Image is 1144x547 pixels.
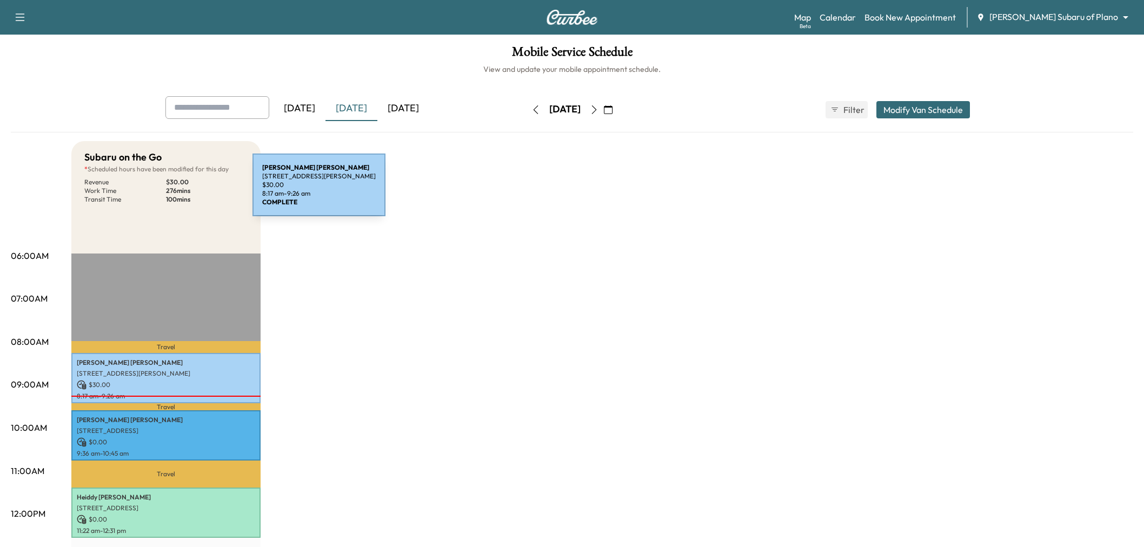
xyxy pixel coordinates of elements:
[71,403,261,410] p: Travel
[84,186,166,195] p: Work Time
[820,11,856,24] a: Calendar
[77,392,255,401] p: 8:17 am - 9:26 am
[77,437,255,447] p: $ 0.00
[11,464,44,477] p: 11:00AM
[166,178,248,186] p: $ 30.00
[11,421,47,434] p: 10:00AM
[166,195,248,204] p: 100 mins
[826,101,868,118] button: Filter
[71,341,261,353] p: Travel
[989,11,1118,23] span: [PERSON_NAME] Subaru of Plano
[11,249,49,262] p: 06:00AM
[800,22,811,30] div: Beta
[77,416,255,424] p: [PERSON_NAME] [PERSON_NAME]
[377,96,429,121] div: [DATE]
[77,358,255,367] p: [PERSON_NAME] [PERSON_NAME]
[11,507,45,520] p: 12:00PM
[11,292,48,305] p: 07:00AM
[77,449,255,458] p: 9:36 am - 10:45 am
[77,515,255,524] p: $ 0.00
[77,526,255,535] p: 11:22 am - 12:31 pm
[84,178,166,186] p: Revenue
[77,504,255,512] p: [STREET_ADDRESS]
[549,103,581,116] div: [DATE]
[77,493,255,502] p: Heiddy [PERSON_NAME]
[11,378,49,391] p: 09:00AM
[84,165,248,174] p: Scheduled hours have been modified for this day
[11,335,49,348] p: 08:00AM
[274,96,325,121] div: [DATE]
[876,101,970,118] button: Modify Van Schedule
[843,103,863,116] span: Filter
[71,461,261,488] p: Travel
[84,150,162,165] h5: Subaru on the Go
[77,426,255,435] p: [STREET_ADDRESS]
[794,11,811,24] a: MapBeta
[11,64,1133,75] h6: View and update your mobile appointment schedule.
[325,96,377,121] div: [DATE]
[11,45,1133,64] h1: Mobile Service Schedule
[864,11,956,24] a: Book New Appointment
[77,380,255,390] p: $ 30.00
[546,10,598,25] img: Curbee Logo
[84,195,166,204] p: Transit Time
[166,186,248,195] p: 276 mins
[77,369,255,378] p: [STREET_ADDRESS][PERSON_NAME]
